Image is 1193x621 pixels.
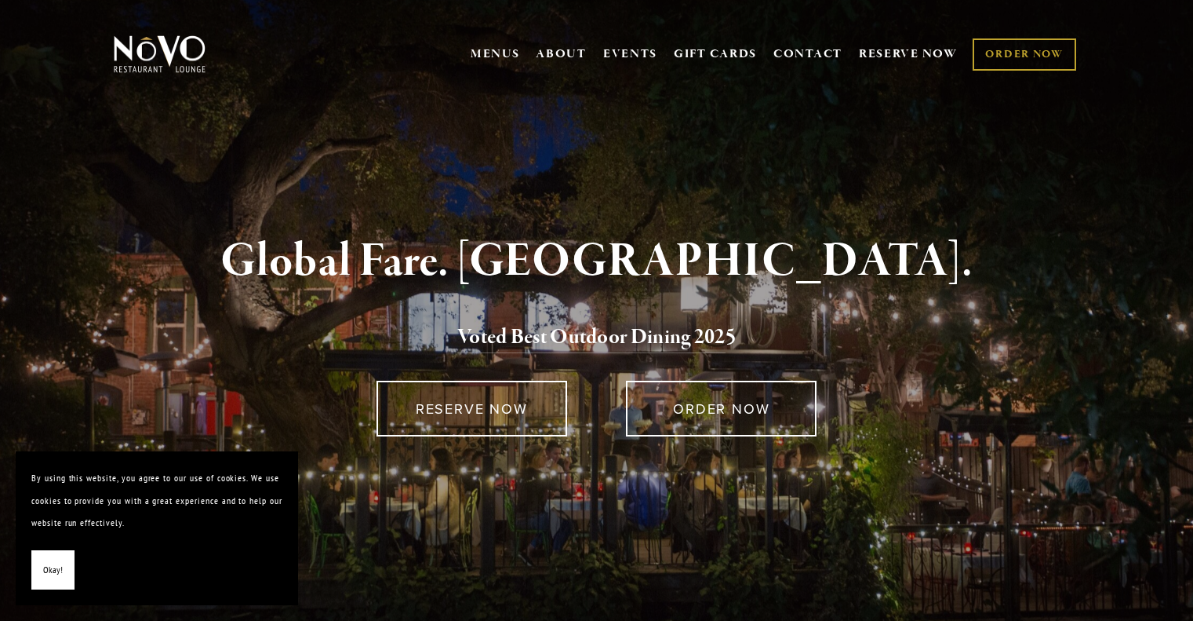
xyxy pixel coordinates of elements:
a: RESERVE NOW [376,381,567,437]
a: ORDER NOW [626,381,817,437]
a: Voted Best Outdoor Dining 202 [457,323,726,353]
span: Okay! [43,559,63,582]
a: CONTACT [773,39,842,69]
a: ORDER NOW [973,38,1075,71]
h2: 5 [140,321,1054,354]
p: By using this website, you agree to our use of cookies. We use cookies to provide you with a grea... [31,467,282,535]
a: GIFT CARDS [674,39,757,69]
button: Okay! [31,550,75,590]
img: Novo Restaurant &amp; Lounge [111,35,209,74]
section: Cookie banner [16,451,298,605]
a: ABOUT [536,46,587,62]
a: MENUS [471,46,520,62]
strong: Global Fare. [GEOGRAPHIC_DATA]. [220,232,973,291]
a: RESERVE NOW [859,39,958,69]
a: EVENTS [603,46,657,62]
